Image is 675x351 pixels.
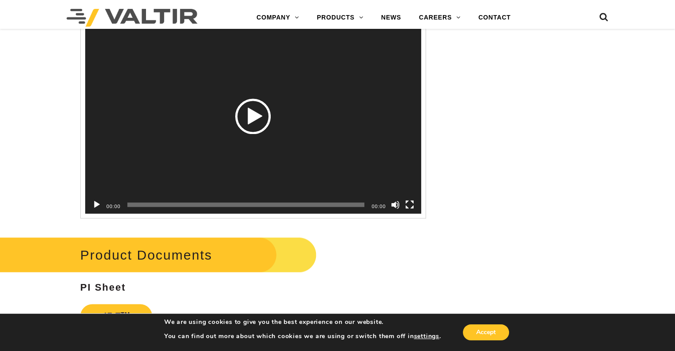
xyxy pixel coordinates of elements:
a: NEWS [372,9,410,27]
img: Valtir [67,9,197,27]
div: Video Player [85,19,421,213]
span: 00:00 [107,204,121,209]
a: PRODUCTS [308,9,372,27]
button: Accept [463,324,509,340]
button: Mute [391,200,400,209]
strong: PI Sheet [80,282,126,293]
span: Time Slider [127,202,364,207]
div: Play [235,99,271,134]
a: COMPANY [248,9,308,27]
button: Play [92,200,101,209]
span: 00:00 [371,204,386,209]
a: 4F-TTM [80,304,152,328]
p: You can find out more about which cookies we are using or switch them off in . [164,332,441,340]
button: settings [414,332,439,340]
a: CAREERS [410,9,470,27]
p: We are using cookies to give you the best experience on our website. [164,318,441,326]
sup: TM [121,311,130,318]
a: CONTACT [470,9,520,27]
button: Fullscreen [405,200,414,209]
